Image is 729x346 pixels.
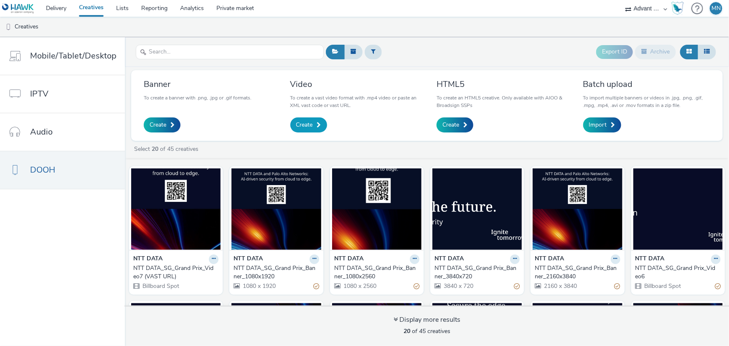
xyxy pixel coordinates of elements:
[715,282,721,290] div: Partially valid
[583,79,711,90] h3: Batch upload
[533,168,622,250] img: NTT DATA_SG_Grand Prix_Banner_2160x3840 visual
[543,282,577,290] span: 2160 x 3840
[635,45,676,59] button: Archive
[711,2,721,15] div: MN
[334,264,419,281] a: NTT DATA_SG_Grand Prix_Banner_1080x2560
[133,254,163,264] strong: NTT DATA
[136,45,324,59] input: Search...
[514,282,520,290] div: Partially valid
[234,264,315,281] div: NTT DATA_SG_Grand Prix_Banner_1080x1920
[231,168,321,250] img: NTT DATA_SG_Grand Prix_Banner_1080x1920 visual
[442,121,459,129] span: Create
[635,264,717,281] div: NTT DATA_SG_Grand Prix_Video6
[535,264,620,281] a: NTT DATA_SG_Grand Prix_Banner_2160x3840
[535,264,617,281] div: NTT DATA_SG_Grand Prix_Banner_2160x3840
[671,2,687,15] a: Hawk Academy
[290,94,418,109] p: To create a vast video format with .mp4 video or paste an XML vast code or vast URL.
[144,117,180,132] a: Create
[133,264,215,281] div: NTT DATA_SG_Grand Prix_Video7 (VAST URL)
[583,94,711,109] p: To import multiple banners or videos in .jpg, .png, .gif, .mpg, .mp4, .avi or .mov formats in a z...
[698,45,716,59] button: Table
[635,254,665,264] strong: NTT DATA
[290,117,327,132] a: Create
[414,282,419,290] div: Partially valid
[583,117,621,132] a: Import
[334,264,416,281] div: NTT DATA_SG_Grand Prix_Banner_1080x2560
[615,282,620,290] div: Partially valid
[30,126,53,138] span: Audio
[150,121,166,129] span: Create
[394,315,460,325] div: Display more results
[144,79,251,90] h3: Banner
[633,168,723,250] img: NTT DATA_SG_Grand Prix_Video6 visual
[404,327,410,335] strong: 20
[671,2,684,15] img: Hawk Academy
[437,79,564,90] h3: HTML5
[313,282,319,290] div: Partially valid
[131,168,221,250] img: NTT DATA_SG_Grand Prix_Video7 (VAST URL) visual
[434,264,520,281] a: NTT DATA_SG_Grand Prix_Banner_3840x720
[635,264,721,281] a: NTT DATA_SG_Grand Prix_Video6
[535,254,564,264] strong: NTT DATA
[680,45,698,59] button: Grid
[437,117,473,132] a: Create
[290,79,418,90] h3: Video
[434,264,516,281] div: NTT DATA_SG_Grand Prix_Banner_3840x720
[296,121,313,129] span: Create
[2,3,34,14] img: undefined Logo
[404,327,450,335] span: of 45 creatives
[334,254,363,264] strong: NTT DATA
[596,45,633,59] button: Export ID
[443,282,473,290] span: 3840 x 720
[589,121,607,129] span: Import
[142,282,179,290] span: Billboard Spot
[30,164,55,176] span: DOOH
[30,88,48,100] span: IPTV
[242,282,276,290] span: 1080 x 1920
[4,23,13,31] img: dooh
[133,145,202,153] a: Select of 45 creatives
[133,264,218,281] a: NTT DATA_SG_Grand Prix_Video7 (VAST URL)
[234,264,319,281] a: NTT DATA_SG_Grand Prix_Banner_1080x1920
[343,282,376,290] span: 1080 x 2560
[234,254,263,264] strong: NTT DATA
[30,50,117,62] span: Mobile/Tablet/Desktop
[644,282,681,290] span: Billboard Spot
[152,145,158,153] strong: 20
[434,254,464,264] strong: NTT DATA
[437,94,564,109] p: To create an HTML5 creative. Only available with AIOO & Broadsign SSPs
[432,168,522,250] img: NTT DATA_SG_Grand Prix_Banner_3840x720 visual
[144,94,251,102] p: To create a banner with .png, .jpg or .gif formats.
[332,168,422,250] img: NTT DATA_SG_Grand Prix_Banner_1080x2560 visual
